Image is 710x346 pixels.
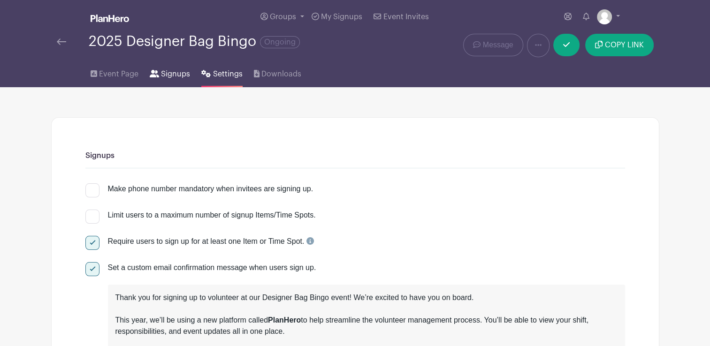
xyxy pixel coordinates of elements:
[597,9,612,24] img: default-ce2991bfa6775e67f084385cd625a349d9dcbb7a52a09fb2fda1e96e2d18dcdb.png
[161,68,190,80] span: Signups
[321,13,362,21] span: My Signups
[108,183,313,195] div: Make phone number mandatory when invitees are signing up.
[260,36,300,48] span: Ongoing
[213,68,243,80] span: Settings
[585,34,653,56] button: COPY LINK
[99,68,138,80] span: Event Page
[85,151,625,160] h6: Signups
[89,34,300,49] div: 2025 Designer Bag Bingo
[483,39,513,51] span: Message
[201,57,242,87] a: Settings
[150,57,190,87] a: Signups
[605,41,644,49] span: COPY LINK
[463,34,523,56] a: Message
[383,13,429,21] span: Event Invites
[261,68,301,80] span: Downloads
[270,13,296,21] span: Groups
[254,57,301,87] a: Downloads
[108,236,314,247] div: Require users to sign up for at least one Item or Time Spot.
[108,210,316,221] div: Limit users to a maximum number of signup Items/Time Spots.
[91,57,138,87] a: Event Page
[57,38,66,45] img: back-arrow-29a5d9b10d5bd6ae65dc969a981735edf675c4d7a1fe02e03b50dbd4ba3cdb55.svg
[115,292,618,315] div: Thank you for signing up to volunteer at our Designer Bag Bingo event! We’re excited to have you ...
[91,15,129,22] img: logo_white-6c42ec7e38ccf1d336a20a19083b03d10ae64f83f12c07503d8b9e83406b4c7d.svg
[268,316,301,324] strong: PlanHero
[108,262,625,273] div: Set a custom email confirmation message when users sign up.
